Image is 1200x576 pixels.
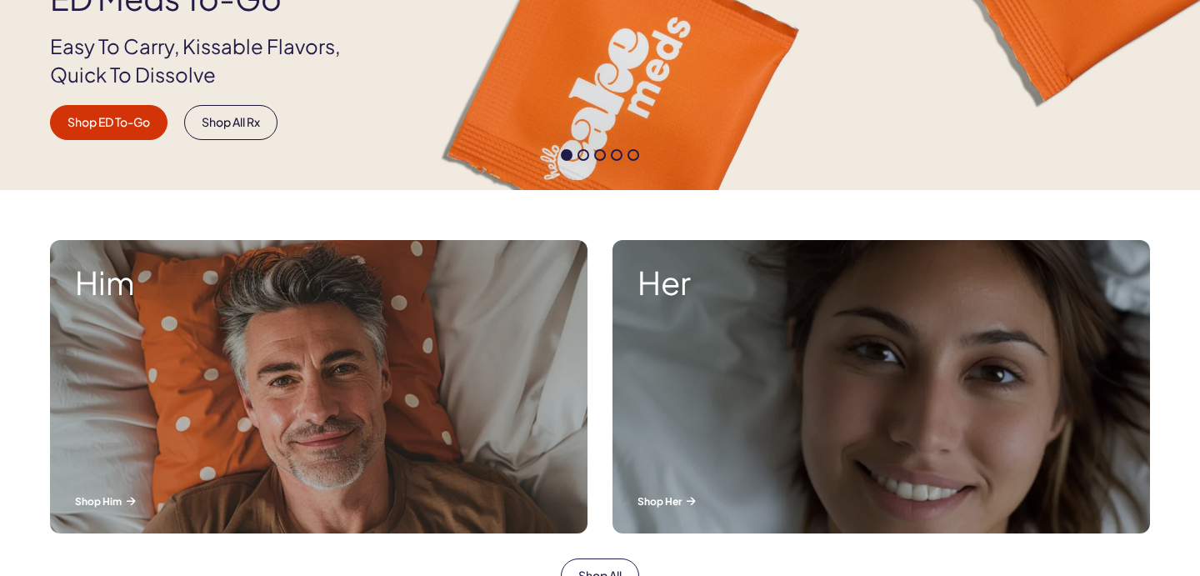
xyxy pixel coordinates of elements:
[75,265,562,300] strong: Him
[637,494,1125,508] p: Shop Her
[184,105,277,140] a: Shop All Rx
[37,228,600,546] a: A man smiling while lying in bed. Him Shop Him
[637,265,1125,300] strong: Her
[50,105,167,140] a: Shop ED To-Go
[600,228,1162,546] a: A woman smiling while lying in bed. Her Shop Her
[75,494,562,508] p: Shop Him
[50,33,368,88] p: Easy To Carry, Kissable Flavors, Quick To Dissolve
